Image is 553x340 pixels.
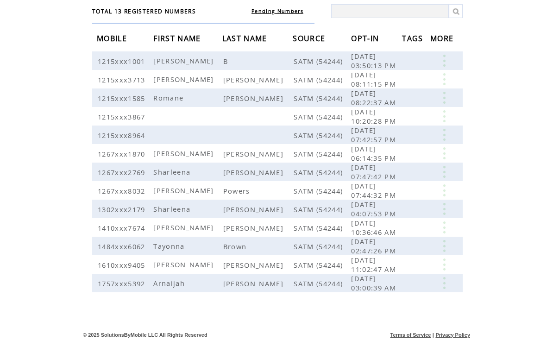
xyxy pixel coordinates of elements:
span: [PERSON_NAME] [223,279,286,288]
span: [DATE] 11:02:47 AM [351,255,398,274]
span: FIRST NAME [153,31,203,48]
span: [PERSON_NAME] [153,56,216,65]
span: MOBILE [97,31,129,48]
span: [PERSON_NAME] [153,260,216,269]
span: [DATE] 04:07:53 PM [351,200,398,218]
a: OPT-IN [351,35,381,41]
span: 1215xxx8964 [98,131,148,140]
span: [DATE] 08:22:37 AM [351,88,398,107]
span: Romane [153,93,186,102]
span: SATM (54244) [294,242,345,251]
span: 1302xxx2179 [98,205,148,214]
span: SATM (54244) [294,168,345,177]
span: 1215xxx3867 [98,112,148,121]
span: SOURCE [293,31,327,48]
span: [PERSON_NAME] [223,75,286,84]
span: 1484xxx6062 [98,242,148,251]
span: 1215xxx1001 [98,57,148,66]
span: [PERSON_NAME] [223,149,286,158]
a: Privacy Policy [435,332,470,338]
span: [PERSON_NAME] [153,149,216,158]
a: LAST NAME [222,35,270,41]
span: SATM (54244) [294,260,345,270]
span: [DATE] 07:42:57 PM [351,126,398,144]
span: OPT-IN [351,31,381,48]
span: SATM (54244) [294,75,345,84]
span: Tayonna [153,241,187,251]
span: 1757xxx5392 [98,279,148,288]
span: TAGS [402,31,425,48]
span: [DATE] 07:44:32 PM [351,181,398,200]
span: © 2025 SolutionsByMobile LLC All Rights Reserved [83,332,207,338]
a: Pending Numbers [251,8,303,14]
span: Powers [223,186,252,195]
span: Sharleena [153,167,193,176]
span: [PERSON_NAME] [153,223,216,232]
span: [DATE] 07:47:42 PM [351,163,398,181]
span: [DATE] 08:11:15 PM [351,70,398,88]
span: SATM (54244) [294,205,345,214]
span: | [433,332,434,338]
a: Terms of Service [390,332,431,338]
span: SATM (54244) [294,94,345,103]
span: [DATE] 10:36:46 AM [351,218,398,237]
span: 1410xxx7674 [98,223,148,233]
a: SOURCE [293,35,327,41]
span: MORE [430,31,456,48]
span: SATM (54244) [294,112,345,121]
a: MOBILE [97,35,129,41]
span: [PERSON_NAME] [223,223,286,233]
span: Brown [223,242,249,251]
span: B [223,57,230,66]
span: SATM (54244) [294,223,345,233]
span: [PERSON_NAME] [223,205,286,214]
span: SATM (54244) [294,131,345,140]
span: SATM (54244) [294,279,345,288]
span: [DATE] 03:00:39 AM [351,274,398,292]
span: [PERSON_NAME] [223,94,286,103]
span: [DATE] 06:14:35 PM [351,144,398,163]
span: [PERSON_NAME] [223,168,286,177]
span: [PERSON_NAME] [153,75,216,84]
a: TAGS [402,35,425,41]
span: SATM (54244) [294,186,345,195]
span: TOTAL 13 REGISTERED NUMBERS [92,7,196,15]
span: 1215xxx1585 [98,94,148,103]
span: Sharleena [153,204,193,214]
span: [DATE] 02:47:26 PM [351,237,398,255]
span: [DATE] 10:20:28 PM [351,107,398,126]
span: SATM (54244) [294,57,345,66]
span: 1215xxx3713 [98,75,148,84]
span: Arnaijah [153,278,187,288]
span: 1267xxx2769 [98,168,148,177]
span: 1610xxx9405 [98,260,148,270]
span: [DATE] 03:50:13 PM [351,51,398,70]
span: LAST NAME [222,31,270,48]
span: [PERSON_NAME] [223,260,286,270]
span: 1267xxx1870 [98,149,148,158]
span: [PERSON_NAME] [153,186,216,195]
span: SATM (54244) [294,149,345,158]
a: FIRST NAME [153,35,203,41]
span: 1267xxx8032 [98,186,148,195]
